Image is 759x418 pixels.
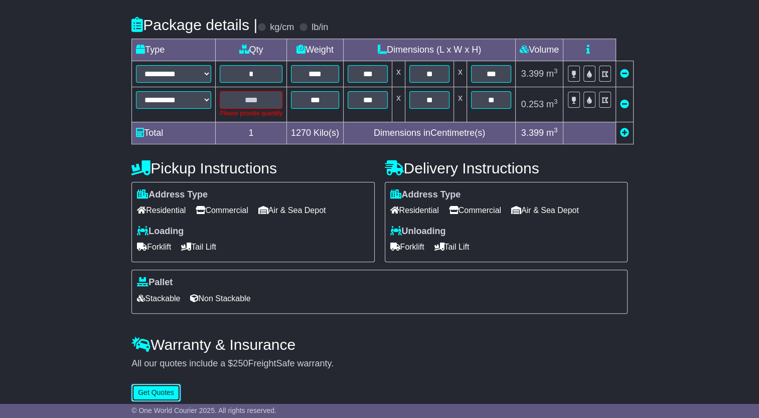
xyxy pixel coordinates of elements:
h4: Delivery Instructions [385,160,628,176]
sup: 3 [554,67,558,75]
span: Forklift [390,239,424,255]
span: 3.399 [521,69,544,79]
label: kg/cm [270,22,294,33]
label: Address Type [137,189,208,200]
div: All our quotes include a $ FreightSafe warranty. [131,358,628,369]
td: Total [132,122,216,144]
td: Qty [216,39,287,61]
td: Volume [516,39,563,61]
td: Kilo(s) [286,122,343,144]
label: Unloading [390,226,446,237]
span: Tail Lift [434,239,470,255]
span: Residential [137,202,186,218]
td: Dimensions in Centimetre(s) [344,122,516,144]
span: m [546,69,558,79]
span: Air & Sea Depot [511,202,579,218]
h4: Warranty & Insurance [131,336,628,353]
div: Please provide quantity [220,109,282,118]
td: 1 [216,122,287,144]
span: Tail Lift [181,239,216,255]
td: Dimensions (L x W x H) [344,39,516,61]
span: Stackable [137,291,180,306]
span: m [546,99,558,109]
button: Get Quotes [131,384,181,401]
span: © One World Courier 2025. All rights reserved. [131,406,276,414]
span: 1270 [291,128,311,138]
label: Loading [137,226,184,237]
span: Air & Sea Depot [258,202,326,218]
sup: 3 [554,126,558,134]
span: Forklift [137,239,171,255]
td: x [392,87,405,122]
span: 3.399 [521,128,544,138]
a: Remove this item [620,99,629,109]
span: Non Stackable [190,291,250,306]
span: 250 [233,358,248,368]
span: Commercial [196,202,248,218]
span: Residential [390,202,439,218]
td: x [454,61,467,87]
label: Pallet [137,277,173,288]
a: Remove this item [620,69,629,79]
span: m [546,128,558,138]
td: x [392,61,405,87]
td: x [454,87,467,122]
h4: Package details | [131,17,257,33]
td: Type [132,39,216,61]
a: Add new item [620,128,629,138]
span: Commercial [449,202,501,218]
td: Weight [286,39,343,61]
span: 0.253 [521,99,544,109]
label: Address Type [390,189,461,200]
label: lb/in [312,22,328,33]
sup: 3 [554,98,558,105]
h4: Pickup Instructions [131,160,374,176]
